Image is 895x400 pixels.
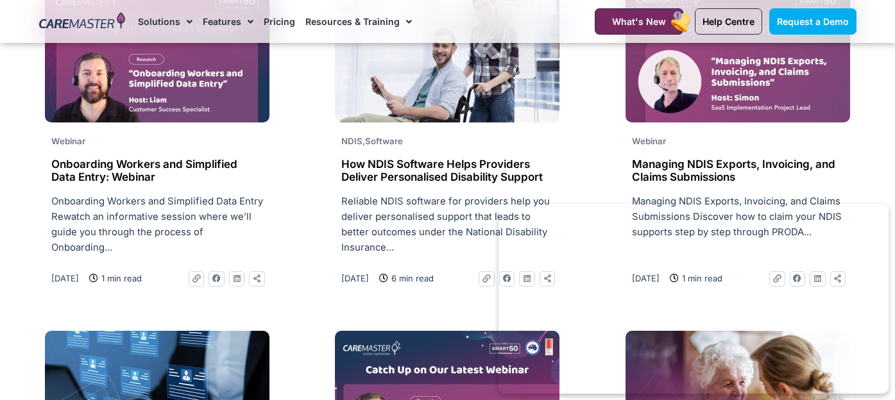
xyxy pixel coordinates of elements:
span: What's New [612,16,666,27]
a: Help Centre [695,8,762,35]
time: [DATE] [341,273,369,283]
p: Managing NDIS Exports, Invoicing, and Claims Submissions Discover how to claim your NDIS supports... [632,194,844,240]
p: Reliable NDIS software for providers help you deliver personalised support that leads to better o... [341,194,553,255]
p: Onboarding Workers and Simplified Data Entry Rewatch an informative session where we’ll guide you... [51,194,263,255]
a: [DATE] [341,271,369,285]
a: What's New [595,8,683,35]
iframe: Popup CTA [499,204,889,394]
span: Webinar [51,136,85,146]
h2: Onboarding Workers and Simplified Data Entry: Webinar [51,158,263,184]
span: 6 min read [388,271,434,285]
span: Request a Demo [777,16,849,27]
img: CareMaster Logo [39,12,126,31]
span: , [341,136,403,146]
h2: Managing NDIS Exports, Invoicing, and Claims Submissions [632,158,844,184]
time: [DATE] [51,273,79,283]
h2: How NDIS Software Helps Providers Deliver Personalised Disability Support [341,158,553,184]
span: NDIS [341,136,362,146]
span: Help Centre [703,16,754,27]
span: 1 min read [98,271,142,285]
span: Webinar [632,136,666,146]
span: Software [365,136,403,146]
a: [DATE] [51,271,79,285]
a: Request a Demo [769,8,857,35]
